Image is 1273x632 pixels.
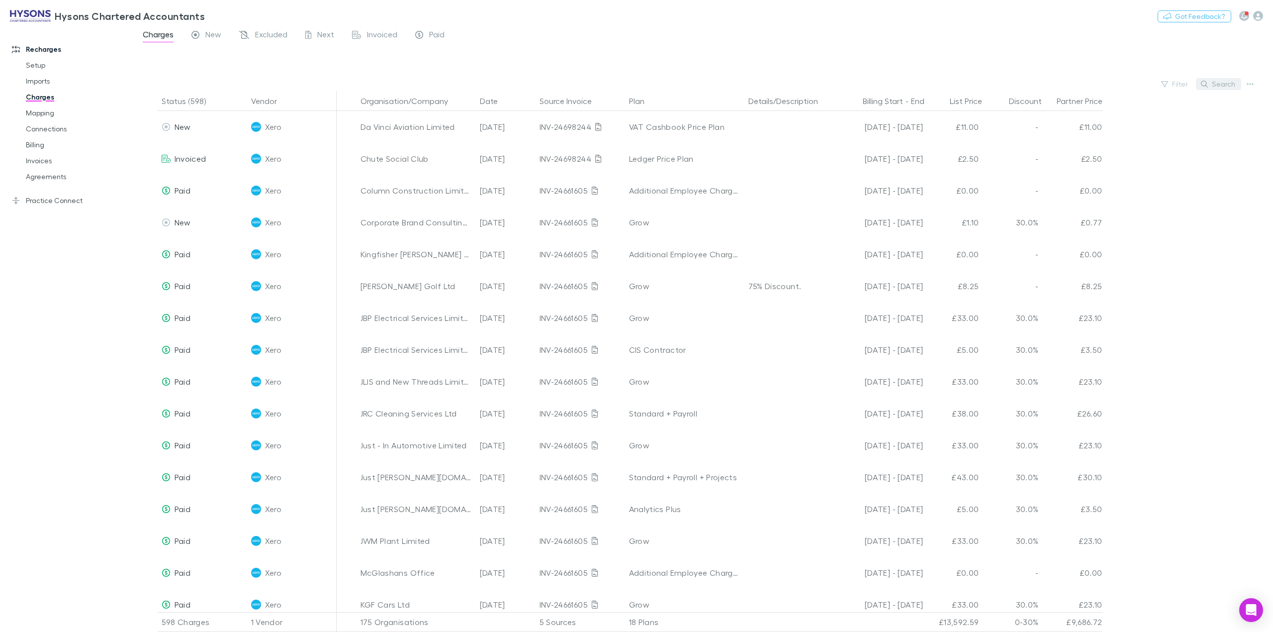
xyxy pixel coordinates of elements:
[540,302,621,334] div: INV-24661605
[540,398,621,429] div: INV-24661605
[16,121,142,137] a: Connections
[629,143,740,175] div: Ledger Price Plan
[476,270,536,302] div: [DATE]
[476,493,536,525] div: [DATE]
[629,493,740,525] div: Analytics Plus
[923,111,983,143] div: £11.00
[476,175,536,207] div: [DATE]
[476,334,536,366] div: [DATE]
[175,440,190,450] span: Paid
[265,557,281,589] span: Xero
[983,398,1043,429] div: 30.0%
[361,398,472,429] div: JRC Cleaning Services Ltd
[838,111,923,143] div: [DATE] - [DATE]
[983,493,1043,525] div: 30.0%
[205,29,221,42] span: New
[361,525,472,557] div: JWM Plant Limited
[251,281,261,291] img: Xero's Logo
[265,111,281,143] span: Xero
[911,91,924,111] button: End
[1043,429,1102,461] div: £23.10
[1196,78,1241,90] button: Search
[1043,461,1102,493] div: £30.10
[983,461,1043,493] div: 30.0%
[16,105,142,121] a: Mapping
[251,217,261,227] img: Xero's Logo
[175,472,190,482] span: Paid
[251,600,261,610] img: Xero's Logo
[983,366,1043,398] div: 30.0%
[983,589,1043,621] div: 30.0%
[838,589,923,621] div: [DATE] - [DATE]
[429,29,445,42] span: Paid
[923,557,983,589] div: £0.00
[265,493,281,525] span: Xero
[251,472,261,482] img: Xero's Logo
[629,270,740,302] div: Grow
[265,429,281,461] span: Xero
[923,175,983,207] div: £0.00
[923,589,983,621] div: £33.00
[175,281,190,291] span: Paid
[629,589,740,621] div: Grow
[838,334,923,366] div: [DATE] - [DATE]
[838,493,923,525] div: [DATE] - [DATE]
[265,175,281,207] span: Xero
[1009,91,1054,111] button: Discount
[265,270,281,302] span: Xero
[361,175,472,207] div: Column Construction Limited
[1043,493,1102,525] div: £3.50
[251,345,261,355] img: Xero's Logo
[361,429,472,461] div: Just - In Automotive Limited
[251,440,261,450] img: Xero's Logo
[1043,270,1102,302] div: £8.25
[175,186,190,195] span: Paid
[1043,366,1102,398] div: £23.10
[923,612,983,632] div: £13,592.59
[265,589,281,621] span: Xero
[265,366,281,398] span: Xero
[923,238,983,270] div: £0.00
[175,249,190,259] span: Paid
[838,557,923,589] div: [DATE] - [DATE]
[838,270,923,302] div: [DATE] - [DATE]
[357,612,476,632] div: 175 Organisations
[476,366,536,398] div: [DATE]
[536,612,625,632] div: 5 Sources
[625,612,744,632] div: 18 Plans
[175,122,191,131] span: New
[251,122,261,132] img: Xero's Logo
[251,536,261,546] img: Xero's Logo
[1043,238,1102,270] div: £0.00
[540,525,621,557] div: INV-24661605
[540,429,621,461] div: INV-24661605
[476,461,536,493] div: [DATE]
[16,73,142,89] a: Imports
[251,504,261,514] img: Xero's Logo
[923,270,983,302] div: £8.25
[175,154,206,163] span: Invoiced
[923,207,983,238] div: £1.10
[265,143,281,175] span: Xero
[265,334,281,366] span: Xero
[265,398,281,429] span: Xero
[175,377,190,386] span: Paid
[838,461,923,493] div: [DATE] - [DATE]
[251,154,261,164] img: Xero's Logo
[923,143,983,175] div: £2.50
[175,345,190,354] span: Paid
[983,429,1043,461] div: 30.0%
[367,29,397,42] span: Invoiced
[838,302,923,334] div: [DATE] - [DATE]
[629,366,740,398] div: Grow
[983,334,1043,366] div: 30.0%
[251,377,261,387] img: Xero's Logo
[748,91,830,111] button: Details/Description
[175,536,190,545] span: Paid
[16,89,142,105] a: Charges
[1043,175,1102,207] div: £0.00
[629,398,740,429] div: Standard + Payroll
[983,612,1043,632] div: 0-30%
[1156,78,1194,90] button: Filter
[361,334,472,366] div: JBP Electrical Services Limited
